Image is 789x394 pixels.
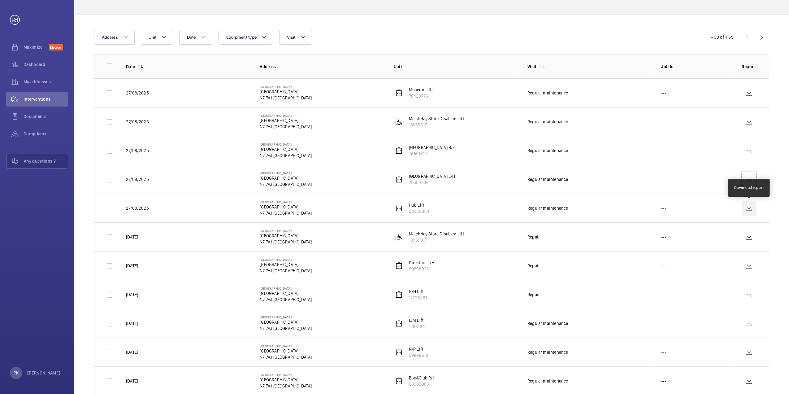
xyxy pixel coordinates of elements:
p: [GEOGRAPHIC_DATA] [260,85,312,89]
p: 20089848 [409,208,429,214]
span: Discover [49,44,63,50]
p: --- [661,291,666,298]
p: Matchday Store Disabled Lift [409,231,464,237]
div: Regular maintenance [527,147,568,154]
div: Regular maintenance [527,119,568,125]
img: elevator.svg [395,89,403,97]
p: Visit [527,63,537,70]
p: --- [661,119,666,125]
p: [GEOGRAPHIC_DATA] [260,229,312,233]
p: [DATE] [126,291,138,298]
p: [GEOGRAPHIC_DATA] [260,348,312,354]
p: --- [661,378,666,384]
p: [GEOGRAPHIC_DATA] R/H [409,144,456,151]
span: Dashboard [24,61,68,68]
button: Address [94,30,135,45]
div: Repair [527,234,540,240]
span: Equipment type [226,35,257,40]
img: elevator.svg [395,147,403,154]
div: Regular maintenance [527,176,568,182]
p: [DATE] [126,378,138,384]
p: [DATE] [126,234,138,240]
p: --- [661,234,666,240]
p: --- [661,349,666,355]
p: 27/08/2025 [126,90,149,96]
img: elevator.svg [395,320,403,327]
p: N7 7AJ [GEOGRAPHIC_DATA] [260,181,312,187]
p: N7 7AJ [GEOGRAPHIC_DATA] [260,354,312,360]
div: Repair [527,291,540,298]
p: Museum Lift [409,87,433,93]
p: Date [126,63,135,70]
p: --- [661,90,666,96]
p: Box&Club R/H [409,375,436,381]
button: Visit [279,30,312,45]
p: [GEOGRAPHIC_DATA] [260,114,312,117]
p: [GEOGRAPHIC_DATA] [260,117,312,124]
p: N7 7AJ [GEOGRAPHIC_DATA] [260,325,312,331]
span: Documents [24,113,68,120]
span: Compliance [24,131,68,137]
img: elevator.svg [395,291,403,298]
p: 59696516 [409,352,428,358]
p: --- [661,320,666,326]
p: PK [14,370,19,376]
p: N7 7AJ [GEOGRAPHIC_DATA] [260,210,312,216]
button: Date [179,30,212,45]
span: Maximize [24,44,49,50]
p: 27/08/2025 [126,147,149,154]
p: 18939317 [409,122,464,128]
p: [GEOGRAPHIC_DATA] [260,200,312,204]
p: [GEOGRAPHIC_DATA] [260,373,312,377]
p: [GEOGRAPHIC_DATA] [260,89,312,95]
p: 63085883 [409,381,436,387]
p: 27/08/2025 [126,205,149,211]
p: [GEOGRAPHIC_DATA] L/H [409,173,455,179]
p: Hub Lift [409,202,429,208]
p: 70550836 [409,179,455,186]
p: 27/08/2025 [126,176,149,182]
p: N7 7AJ [GEOGRAPHIC_DATA] [260,383,312,389]
p: 70420776 [409,93,433,99]
p: [GEOGRAPHIC_DATA] [260,290,312,296]
div: Repair [527,263,540,269]
span: Visit [287,35,295,40]
p: N7 7AJ [GEOGRAPHIC_DATA] [260,95,312,101]
img: elevator.svg [395,348,403,356]
p: --- [661,263,666,269]
p: Matchday Store Disabled Lift [409,116,464,122]
p: [GEOGRAPHIC_DATA] [260,344,312,348]
p: N/P Lift [409,346,428,352]
p: [GEOGRAPHIC_DATA] [260,261,312,268]
p: 76160619 [409,151,456,157]
p: Report [742,63,756,70]
div: 1 – 30 of 1155 [708,34,734,40]
span: Unit [149,35,157,40]
p: Job Id [661,63,732,70]
span: Date [187,35,196,40]
p: [GEOGRAPHIC_DATA] [260,258,312,261]
p: [PERSON_NAME] [27,370,61,376]
p: [GEOGRAPHIC_DATA] [260,287,312,290]
p: Directors L/H [409,260,434,266]
p: 12681841 [409,323,426,330]
img: elevator.svg [395,204,403,212]
p: N7 7AJ [GEOGRAPHIC_DATA] [260,124,312,130]
p: [GEOGRAPHIC_DATA] [260,315,312,319]
p: [GEOGRAPHIC_DATA] [260,319,312,325]
p: --- [661,147,666,154]
button: Equipment type [219,30,273,45]
p: [DATE] [126,320,138,326]
p: --- [661,205,666,211]
img: platform_lift.svg [395,118,403,125]
p: N7 7AJ [GEOGRAPHIC_DATA] [260,268,312,274]
p: [DATE] [126,263,138,269]
p: [GEOGRAPHIC_DATA] [260,142,312,146]
span: My addresses [24,79,68,85]
p: --- [661,176,666,182]
p: G/H Lift [409,288,427,295]
p: [DATE] [126,349,138,355]
span: Interventions [24,96,68,102]
p: [GEOGRAPHIC_DATA] [260,171,312,175]
p: 90808922 [409,266,434,272]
